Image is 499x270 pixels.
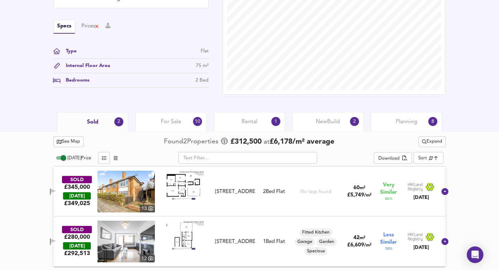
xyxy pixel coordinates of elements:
[97,221,155,262] a: property thumbnail 12
[316,118,340,126] span: New Build
[441,237,449,246] svg: Show Details
[53,136,84,147] button: See Map
[87,118,98,126] span: Sold
[380,231,397,246] span: Less Similar
[64,233,90,241] div: £280,000
[467,246,483,263] div: Open Intercom Messenger
[441,187,449,196] svg: Show Details
[385,246,392,252] span: 58 %
[408,183,435,192] img: Land Registry
[263,188,285,195] div: 2 Bed Flat
[364,193,371,197] span: / m²
[64,200,90,207] span: £ 349,025
[418,155,427,161] div: Sort
[364,243,371,247] span: / m²
[295,238,315,246] div: Garage
[230,137,262,147] span: £ 312,500
[163,171,204,200] img: Floorplan
[60,62,110,69] div: Internal Floor Area
[201,48,209,55] div: Flat
[164,137,220,146] div: Found 2 Propert ies
[353,185,360,191] span: 60
[408,194,435,201] div: [DATE]
[396,118,417,126] span: Planning
[60,77,89,84] div: Bedrooms
[427,116,438,127] div: 8
[316,239,337,245] span: Garden
[360,186,365,190] span: m²
[408,233,435,242] img: Land Registry
[304,248,327,254] span: Spacious
[60,48,77,55] div: Type
[264,139,270,145] span: at
[196,62,209,69] div: 75 m²
[62,226,92,233] div: SOLD
[161,118,181,126] span: For Sale
[300,188,331,195] div: No tags found
[316,238,337,246] div: Garden
[380,182,397,196] span: Very Similar
[140,205,155,212] div: 13
[349,116,360,127] div: 2
[212,188,258,195] div: 82 Wincanton Crescent, UB5 4HH
[360,236,365,240] span: m²
[57,138,80,146] span: See Map
[97,221,155,262] img: property thumbnail
[270,138,334,145] span: £ 6,178 / m² average
[270,116,281,127] div: 1
[304,247,327,255] div: Spacious
[295,239,315,245] span: Garage
[419,136,446,147] button: Expand
[374,152,412,164] div: split button
[68,156,91,160] span: [DATE] Price
[242,118,257,126] span: Rental
[53,217,446,267] div: SOLD£280,000 [DATE]£292,513property thumbnail 12 Floorplan[STREET_ADDRESS]1Bed FlatFitted Kitchen...
[374,152,412,164] button: Download
[263,238,285,245] div: 1 Bed Flat
[140,255,155,262] div: 12
[64,183,90,191] div: £345,000
[408,244,435,251] div: [DATE]
[178,152,317,164] input: Text Filter...
[215,238,255,245] div: [STREET_ADDRESS]
[64,250,90,257] span: £ 292,513
[353,235,360,241] span: 42
[97,171,155,212] img: property thumbnail
[195,77,209,84] div: 2 Bed
[63,242,91,250] div: [DATE]
[215,188,255,195] div: [STREET_ADDRESS]
[422,138,442,146] span: Expand
[62,176,92,183] div: SOLD
[163,221,204,250] img: Floorplan
[378,155,400,163] div: Download
[81,23,99,30] button: Prices
[53,19,75,34] button: Specs
[299,229,332,236] span: Fitted Kitchen
[53,167,446,217] div: SOLD£345,000 [DATE]£349,025property thumbnail 13 Floorplan[STREET_ADDRESS]2Bed FlatNo tags found6...
[97,171,155,212] a: property thumbnail 13
[413,152,444,164] div: Sort
[419,136,446,147] div: split button
[347,193,371,198] span: £ 5,749
[385,196,392,202] span: 86 %
[192,116,203,127] div: 10
[113,116,124,127] div: 2
[299,228,332,237] div: Fitted Kitchen
[63,192,91,200] div: [DATE]
[347,243,371,248] span: £ 6,609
